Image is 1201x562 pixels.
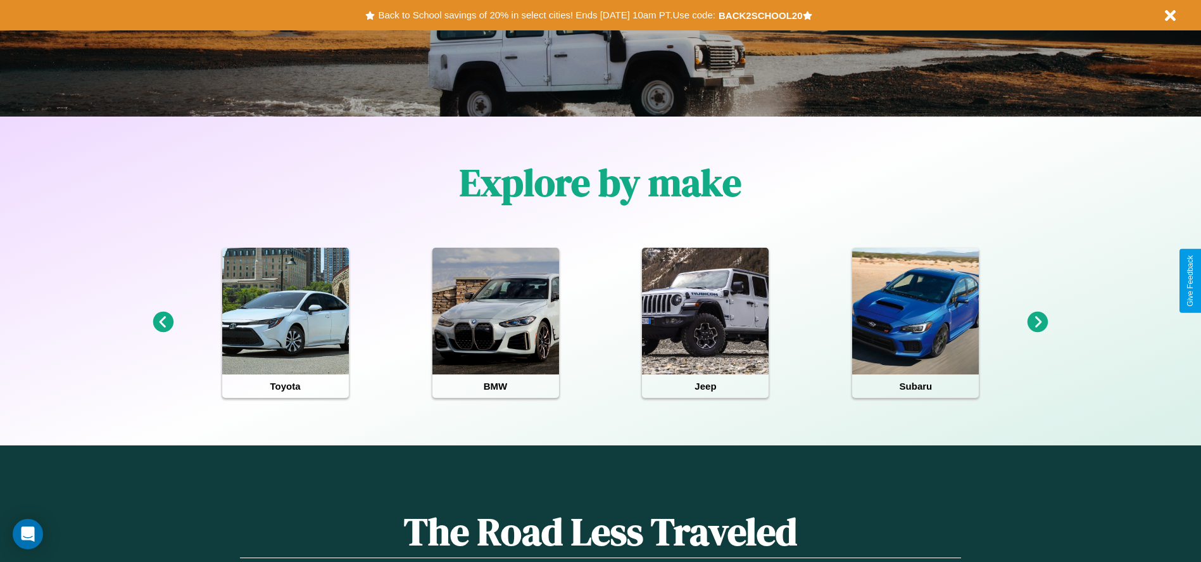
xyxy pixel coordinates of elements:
[460,156,741,208] h1: Explore by make
[13,519,43,549] div: Open Intercom Messenger
[432,374,559,398] h4: BMW
[719,10,803,21] b: BACK2SCHOOL20
[852,374,979,398] h4: Subaru
[222,374,349,398] h4: Toyota
[642,374,769,398] h4: Jeep
[1186,255,1195,307] div: Give Feedback
[375,6,718,24] button: Back to School savings of 20% in select cities! Ends [DATE] 10am PT.Use code:
[240,506,960,558] h1: The Road Less Traveled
